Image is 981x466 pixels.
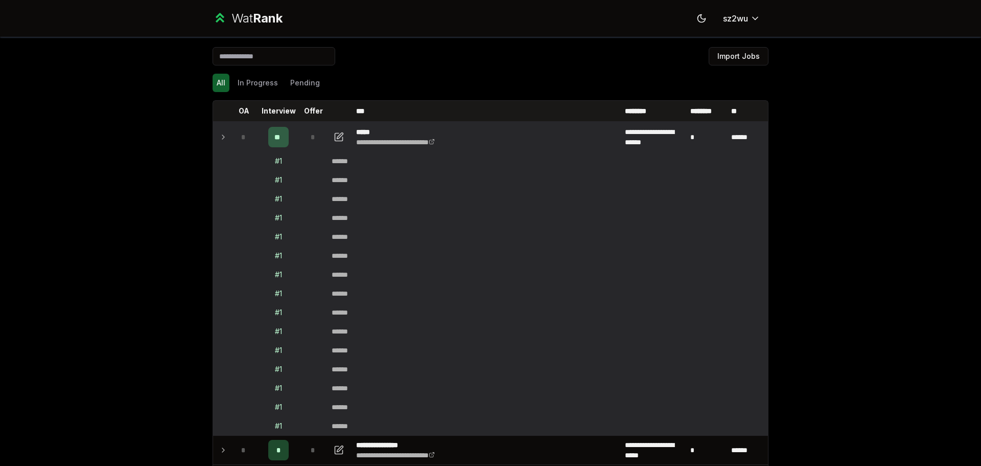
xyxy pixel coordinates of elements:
div: # 1 [275,345,282,356]
div: # 1 [275,251,282,261]
div: # 1 [275,383,282,393]
p: Interview [262,106,296,116]
div: # 1 [275,156,282,166]
div: # 1 [275,326,282,337]
p: Offer [304,106,323,116]
button: sz2wu [715,9,768,28]
button: In Progress [233,74,282,92]
button: Import Jobs [709,47,768,65]
div: # 1 [275,289,282,299]
div: # 1 [275,270,282,280]
div: Wat [231,10,283,27]
span: Rank [253,11,283,26]
button: All [213,74,229,92]
div: # 1 [275,213,282,223]
p: OA [239,106,249,116]
div: # 1 [275,194,282,204]
div: # 1 [275,307,282,318]
div: # 1 [275,232,282,242]
div: # 1 [275,421,282,431]
a: WatRank [213,10,283,27]
div: # 1 [275,364,282,374]
div: # 1 [275,175,282,185]
span: sz2wu [723,12,748,25]
div: # 1 [275,402,282,412]
button: Pending [286,74,324,92]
